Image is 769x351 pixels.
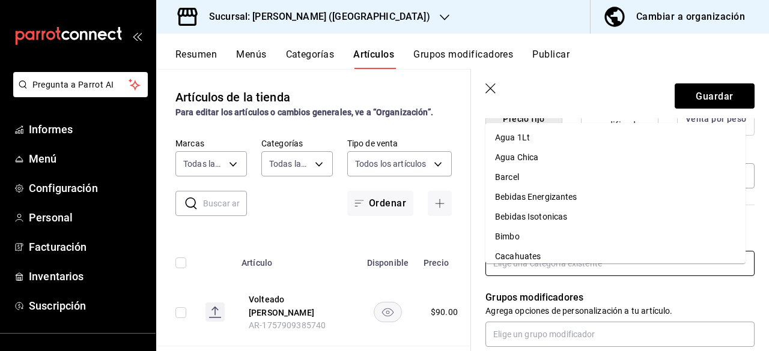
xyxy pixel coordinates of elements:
[175,107,433,117] font: Para editar los artículos o cambios generales, ve a “Organización”.
[485,187,746,207] li: Bebidas Energizantes
[29,152,57,165] font: Menú
[369,197,406,209] font: Ordenar
[413,49,513,60] font: Grupos modificadores
[696,90,733,101] font: Guardar
[29,182,98,194] font: Configuración
[581,102,658,136] button: Opción de modificador
[685,114,747,124] font: Venta por peso
[175,138,204,148] font: Marcas
[532,49,570,60] font: Publicar
[183,159,292,169] font: Todas las marcas, Sin marca
[236,49,266,60] font: Menús
[32,80,114,89] font: Pregunta a Parrot AI
[249,320,326,330] font: AR-1757909385740
[424,259,449,268] font: Precio
[209,11,430,22] font: Sucursal: [PERSON_NAME] ([GEOGRAPHIC_DATA])
[175,48,769,69] div: pestañas de navegación
[485,148,746,167] li: Agua Chica
[249,293,345,319] button: editar-ubicación-del-producto
[436,307,458,317] font: 90.00
[485,292,583,303] font: Grupos modificadores
[636,11,745,22] font: Cambiar a organización
[431,307,436,317] font: $
[261,138,303,148] font: Categorías
[203,191,247,215] input: Buscar artículo
[485,207,746,227] li: Bebidas Isotonicas
[347,138,398,148] font: Tipo de venta
[29,241,87,253] font: Facturación
[485,247,746,266] li: Cacahuates
[675,83,755,109] button: Guardar
[485,227,746,247] li: Bimbo
[485,322,755,347] input: Elige un grupo modificador
[269,159,401,169] font: Todas las categorías, Sin categoría
[485,128,746,148] li: Agua 1Lt
[355,159,427,169] font: Todos los artículos
[485,102,562,136] button: Precio fijo
[8,87,148,100] a: Pregunta a Parrot AI
[29,299,86,312] font: Suscripción
[13,72,148,97] button: Pregunta a Parrot AI
[175,90,290,104] font: Artículos de la tienda
[286,49,335,60] font: Categorías
[29,123,73,136] font: Informes
[677,102,755,136] button: Venta por peso
[374,302,402,322] button: disponibilidad-producto
[242,259,272,268] font: Artículo
[485,306,672,316] font: Agrega opciones de personalización a tu artículo.
[367,259,409,268] font: Disponible
[503,114,544,124] font: Precio fijo
[175,49,217,60] font: Resumen
[485,167,746,187] li: Barcel
[29,270,84,283] font: Inventarios
[249,295,314,318] font: Volteado [PERSON_NAME]
[132,31,142,41] button: abrir_cajón_menú
[353,49,394,60] font: Artículos
[29,211,73,224] font: Personal
[347,191,413,216] button: Ordenar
